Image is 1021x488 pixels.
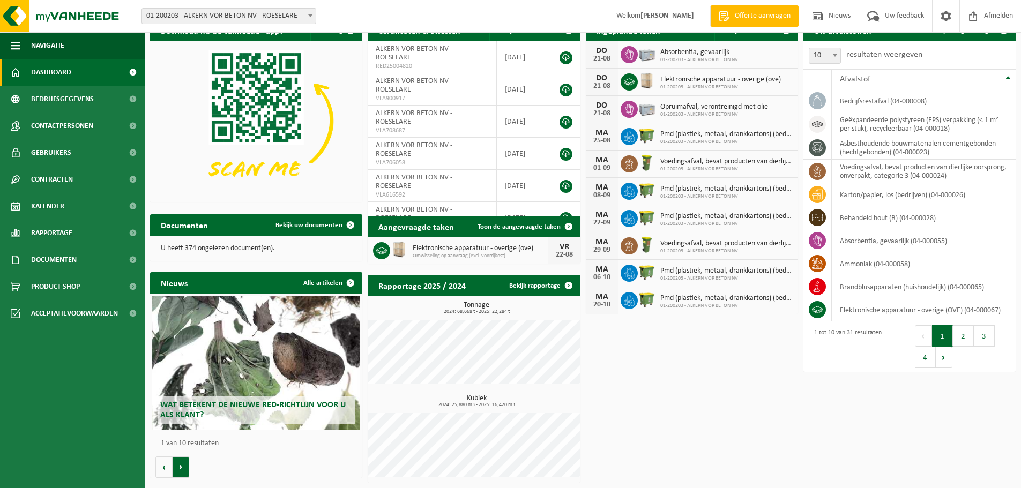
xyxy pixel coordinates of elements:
[554,251,575,259] div: 22-08
[591,74,613,82] div: DO
[591,82,613,90] div: 21-08
[376,141,452,158] span: ALKERN VOR BETON NV - ROESELARE
[660,166,793,172] span: 01-200203 - ALKERN VOR BETON NV
[660,157,793,166] span: Voedingsafval, bevat producten van dierlijke oorsprong, onverpakt, categorie 3
[638,290,656,309] img: WB-1100-HPE-GN-50
[31,273,80,300] span: Product Shop
[638,44,656,63] img: PB-LB-0680-HPE-GY-11
[638,208,656,227] img: WB-1100-HPE-GN-50
[832,275,1016,298] td: brandblusapparaten (huishoudelijk) (04-000065)
[497,138,548,170] td: [DATE]
[501,275,579,296] a: Bekijk rapportage
[31,32,64,59] span: Navigatie
[142,9,316,24] span: 01-200203 - ALKERN VOR BETON NV - ROESELARE
[660,103,768,111] span: Opruimafval, verontreinigd met olie
[809,324,882,369] div: 1 tot 10 van 31 resultaten
[497,73,548,106] td: [DATE]
[591,219,613,227] div: 22-09
[376,94,488,103] span: VLA900917
[660,221,793,227] span: 01-200203 - ALKERN VOR BETON NV
[141,8,316,24] span: 01-200203 - ALKERN VOR BETON NV - ROESELARE
[660,84,781,91] span: 01-200203 - ALKERN VOR BETON NV
[974,325,995,347] button: 3
[554,243,575,251] div: VR
[591,274,613,281] div: 06-10
[953,325,974,347] button: 2
[591,101,613,110] div: DO
[638,236,656,254] img: WB-0060-HPE-GN-50
[376,206,452,222] span: ALKERN VOR BETON NV - ROESELARE
[638,263,656,281] img: WB-1100-HPE-GN-50
[368,216,465,237] h2: Aangevraagde taken
[840,75,870,84] span: Afvalstof
[31,166,73,193] span: Contracten
[915,325,932,347] button: Previous
[832,252,1016,275] td: ammoniak (04-000058)
[832,160,1016,183] td: voedingsafval, bevat producten van dierlijke oorsprong, onverpakt, categorie 3 (04-000024)
[150,272,198,293] h2: Nieuws
[660,185,793,193] span: Pmd (plastiek, metaal, drankkartons) (bedrijven)
[376,159,488,167] span: VLA706058
[591,265,613,274] div: MA
[413,244,548,253] span: Elektronische apparatuur - overige (ove)
[660,139,793,145] span: 01-200203 - ALKERN VOR BETON NV
[809,48,841,64] span: 10
[591,47,613,55] div: DO
[591,110,613,117] div: 21-08
[155,456,173,478] button: Vorige
[660,248,793,254] span: 01-200203 - ALKERN VOR BETON NV
[497,106,548,138] td: [DATE]
[373,302,580,314] h3: Tonnage
[373,395,580,408] h3: Kubiek
[150,41,362,200] img: Download de VHEPlus App
[275,222,342,229] span: Bekijk uw documenten
[660,275,793,282] span: 01-200203 - ALKERN VOR BETON NV
[832,229,1016,252] td: absorbentia, gevaarlijk (04-000055)
[832,183,1016,206] td: karton/papier, los (bedrijven) (04-000026)
[660,239,793,248] span: Voedingsafval, bevat producten van dierlijke oorsprong, onverpakt, categorie 3
[660,193,793,200] span: 01-200203 - ALKERN VOR BETON NV
[31,220,72,246] span: Rapportage
[376,62,488,71] span: RED25004820
[640,12,694,20] strong: [PERSON_NAME]
[660,76,781,84] span: Elektronische apparatuur - overige (ove)
[638,181,656,199] img: WB-1100-HPE-GN-50
[368,275,476,296] h2: Rapportage 2025 / 2024
[373,402,580,408] span: 2024: 25,880 m3 - 2025: 16,420 m3
[832,112,1016,136] td: geëxpandeerde polystyreen (EPS) verpakking (< 1 m² per stuk), recycleerbaar (04-000018)
[832,89,1016,112] td: bedrijfsrestafval (04-000008)
[846,50,922,59] label: resultaten weergeven
[376,77,452,94] span: ALKERN VOR BETON NV - ROESELARE
[469,216,579,237] a: Toon de aangevraagde taken
[373,309,580,314] span: 2024: 68,668 t - 2025: 22,284 t
[936,347,952,368] button: Next
[173,456,189,478] button: Volgende
[660,48,738,57] span: Absorbentia, gevaarlijk
[152,296,360,430] a: Wat betekent de nieuwe RED-richtlijn voor u als klant?
[31,59,71,86] span: Dashboard
[497,202,548,234] td: [DATE]
[638,99,656,117] img: PB-LB-0680-HPE-GY-11
[31,246,77,273] span: Documenten
[160,401,346,419] span: Wat betekent de nieuwe RED-richtlijn voor u als klant?
[376,126,488,135] span: VLA708687
[376,45,452,62] span: ALKERN VOR BETON NV - ROESELARE
[376,174,452,190] span: ALKERN VOR BETON NV - ROESELARE
[660,267,793,275] span: Pmd (plastiek, metaal, drankkartons) (bedrijven)
[591,164,613,172] div: 01-09
[591,183,613,192] div: MA
[497,170,548,202] td: [DATE]
[376,109,452,126] span: ALKERN VOR BETON NV - ROESELARE
[31,300,118,327] span: Acceptatievoorwaarden
[660,57,738,63] span: 01-200203 - ALKERN VOR BETON NV
[660,303,793,309] span: 01-200203 - ALKERN VOR BETON NV
[591,301,613,309] div: 20-10
[376,191,488,199] span: VLA616592
[638,154,656,172] img: WB-0060-HPE-GN-50
[591,192,613,199] div: 08-09
[161,440,357,447] p: 1 van 10 resultaten
[809,48,840,63] span: 10
[660,294,793,303] span: Pmd (plastiek, metaal, drankkartons) (bedrijven)
[660,130,793,139] span: Pmd (plastiek, metaal, drankkartons) (bedrijven)
[591,246,613,254] div: 29-09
